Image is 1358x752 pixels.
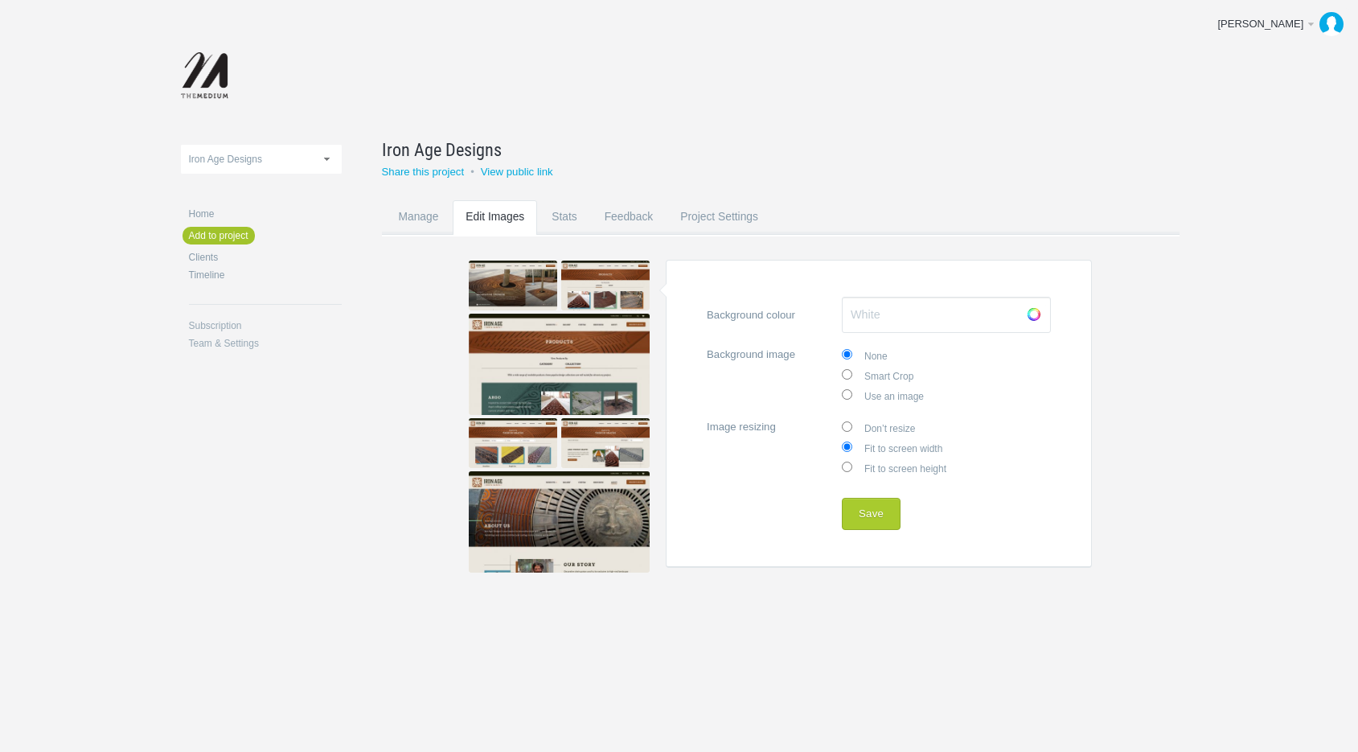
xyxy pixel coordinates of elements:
[189,154,262,165] span: Iron Age Designs
[469,471,650,573] img: themediumnet_mis84j_thumb.jpg
[189,321,342,331] a: Subscription
[707,297,823,328] span: Background colour
[189,270,342,280] a: Timeline
[181,52,232,101] img: themediumnet-logo_20140702131735.png
[382,166,465,178] a: Share this project
[842,297,1051,334] input: Background colourChoose
[842,421,852,432] input: Don’t resize
[842,389,852,400] input: Use an image
[707,417,823,440] span: Image resizing
[189,253,342,262] a: Clients
[481,166,553,178] a: View public link
[386,200,452,264] a: Manage
[183,227,255,245] a: Add to project
[382,137,1139,162] a: Iron Age Designs
[842,385,1051,405] label: Use an image
[561,261,650,310] img: themediumnet_0p8txe_thumb.jpg
[1319,12,1344,36] img: b09a0dd3583d81e2af5e31b265721212
[842,442,852,452] input: Fit to screen width
[842,462,852,472] input: Fit to screen height
[842,498,901,530] button: Save
[382,137,502,162] span: Iron Age Designs
[469,418,557,468] img: themediumnet_iww4vr_v2_thumb.jpg
[1217,16,1305,32] div: [PERSON_NAME]
[842,345,1051,365] label: None
[842,349,852,360] input: None
[707,345,823,368] span: Background image
[469,314,650,415] img: themediumnet_n9j9od_v2_thumb.jpg
[189,339,342,348] a: Team & Settings
[842,417,1051,438] label: Don’t resize
[561,418,650,468] img: themediumnet_3u30wc_thumb.jpg
[592,200,667,264] a: Feedback
[1022,302,1046,327] a: Choose
[453,200,537,264] a: Edit Images
[470,166,474,178] small: •
[842,365,1051,385] label: Smart Crop
[842,438,1051,458] label: Fit to screen width
[189,209,342,219] a: Home
[842,369,852,380] input: Smart Crop
[667,200,771,264] a: Project Settings
[842,458,1051,478] label: Fit to screen height
[539,200,589,264] a: Stats
[1205,8,1350,40] a: [PERSON_NAME]
[469,261,557,310] img: themediumnet_rgmjew_thumb.jpg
